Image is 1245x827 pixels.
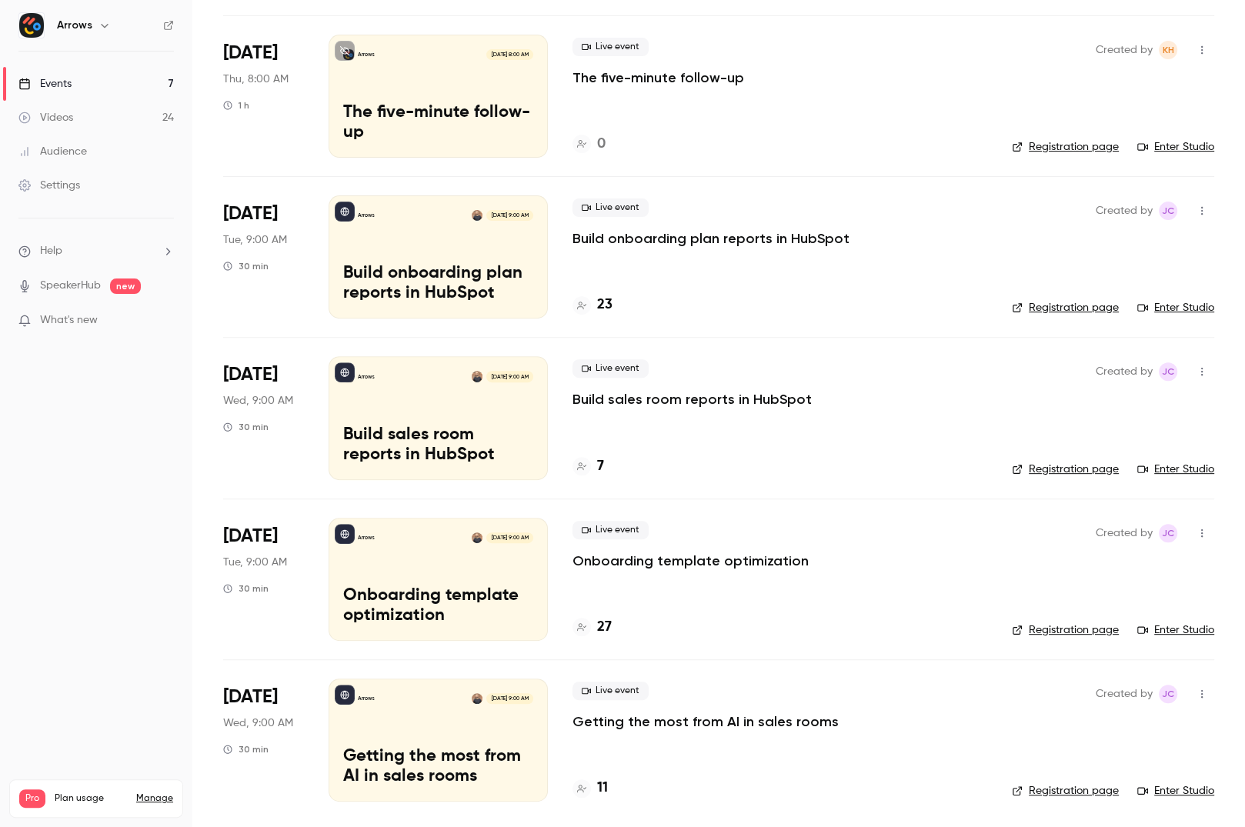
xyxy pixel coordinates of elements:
div: Videos [18,110,73,125]
a: Enter Studio [1137,462,1214,477]
span: Wed, 9:00 AM [223,715,293,731]
span: JC [1162,202,1174,220]
h4: 27 [597,617,612,638]
span: [DATE] [223,524,278,549]
div: Events [18,76,72,92]
div: 30 min [223,260,269,272]
span: Jamie Carlson [1159,202,1177,220]
a: Build onboarding plan reports in HubSpot [572,229,849,248]
span: Jamie Carlson [1159,524,1177,542]
a: Registration page [1012,462,1119,477]
span: Created by [1096,202,1153,220]
span: JC [1162,362,1174,381]
p: Build sales room reports in HubSpot [343,425,533,465]
span: Live event [572,38,649,56]
a: The five-minute follow-upArrows[DATE] 8:00 AMThe five-minute follow-up [329,35,548,158]
span: Created by [1096,362,1153,381]
span: [DATE] [223,202,278,226]
a: Registration page [1012,783,1119,799]
a: Build onboarding plan reports in HubSpotArrowsShareil Nariman[DATE] 9:00 AMBuild onboarding plan ... [329,195,548,318]
a: Registration page [1012,622,1119,638]
div: Sep 24 Wed, 9:00 AM (America/Los Angeles) [223,356,304,479]
span: Jamie Carlson [1159,685,1177,703]
span: Pro [19,789,45,808]
span: Kim Hacker [1159,41,1177,59]
a: Enter Studio [1137,622,1214,638]
span: JC [1162,685,1174,703]
a: Build sales room reports in HubSpot [572,390,812,408]
h4: 0 [597,134,606,155]
a: Onboarding template optimizationArrowsShareil Nariman[DATE] 9:00 AMOnboarding template optimization [329,518,548,641]
span: [DATE] 9:00 AM [486,532,532,543]
span: Live event [572,359,649,378]
span: Wed, 9:00 AM [223,393,293,408]
a: Manage [136,792,173,805]
p: Build onboarding plan reports in HubSpot [343,264,533,304]
span: Plan usage [55,792,127,805]
li: help-dropdown-opener [18,243,174,259]
a: 7 [572,456,604,477]
a: 23 [572,295,612,315]
img: Shareil Nariman [472,371,482,382]
a: Registration page [1012,300,1119,315]
a: Enter Studio [1137,300,1214,315]
span: Live event [572,521,649,539]
div: Settings [18,178,80,193]
a: Enter Studio [1137,139,1214,155]
a: Getting the most from AI in sales roomsArrowsShareil Nariman[DATE] 9:00 AMGetting the most from A... [329,679,548,802]
a: SpeakerHub [40,278,101,294]
a: Onboarding template optimization [572,552,809,570]
p: Arrows [358,212,375,219]
div: Sep 30 Tue, 9:00 AM (America/Los Angeles) [223,518,304,641]
a: Getting the most from AI in sales rooms [572,712,839,731]
iframe: Noticeable Trigger [155,314,174,328]
div: 1 h [223,99,249,112]
span: Created by [1096,685,1153,703]
span: Help [40,243,62,259]
div: Oct 1 Wed, 9:00 AM (America/Los Angeles) [223,679,304,802]
span: [DATE] [223,362,278,387]
img: Shareil Nariman [472,210,482,221]
span: What's new [40,312,98,328]
span: JC [1162,524,1174,542]
p: The five-minute follow-up [343,103,533,143]
a: 0 [572,134,606,155]
div: Sep 23 Tue, 9:00 AM (America/Los Angeles) [223,195,304,318]
p: Arrows [358,534,375,542]
span: [DATE] 9:00 AM [486,693,532,704]
img: Arrows [19,13,44,38]
h4: 7 [597,456,604,477]
img: Shareil Nariman [472,532,482,543]
div: Sep 18 Thu, 8:00 AM (America/Los Angeles) [223,35,304,158]
h4: 11 [597,778,608,799]
div: 30 min [223,421,269,433]
a: The five-minute follow-up [572,68,744,87]
a: Build sales room reports in HubSpotArrowsShareil Nariman[DATE] 9:00 AMBuild sales room reports in... [329,356,548,479]
p: Arrows [358,373,375,381]
p: Arrows [358,51,375,58]
p: Getting the most from AI in sales rooms [343,747,533,787]
span: Jamie Carlson [1159,362,1177,381]
span: [DATE] 9:00 AM [486,371,532,382]
span: new [110,278,141,294]
div: 30 min [223,582,269,595]
span: Created by [1096,524,1153,542]
div: 30 min [223,743,269,755]
p: Arrows [358,695,375,702]
span: Tue, 9:00 AM [223,232,287,248]
span: Live event [572,682,649,700]
h6: Arrows [57,18,92,33]
span: Created by [1096,41,1153,59]
span: Tue, 9:00 AM [223,555,287,570]
span: KH [1163,41,1174,59]
a: 11 [572,778,608,799]
div: Audience [18,144,87,159]
p: Onboarding template optimization [343,586,533,626]
h4: 23 [597,295,612,315]
a: 27 [572,617,612,638]
img: Shareil Nariman [472,693,482,704]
